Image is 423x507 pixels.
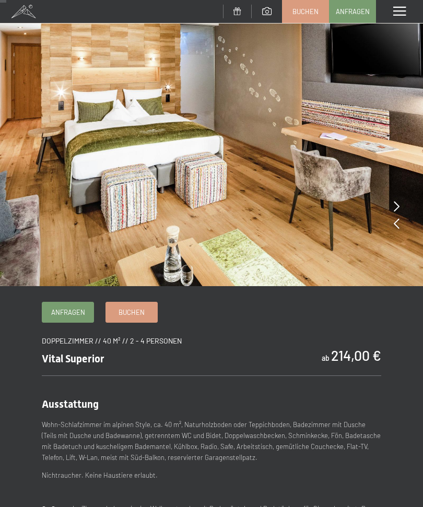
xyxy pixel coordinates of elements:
[42,352,104,365] span: Vital Superior
[330,1,375,22] a: Anfragen
[42,336,182,345] span: Doppelzimmer // 40 m² // 2 - 4 Personen
[106,302,157,322] a: Buchen
[42,398,99,410] span: Ausstattung
[42,302,93,322] a: Anfragen
[119,308,145,317] span: Buchen
[51,308,85,317] span: Anfragen
[283,1,328,22] a: Buchen
[42,419,381,463] p: Wohn-Schlafzimmer im alpinen Style, ca. 40 m², Naturholzboden oder Teppichboden, Badezimmer mit D...
[322,353,330,362] span: ab
[292,7,319,16] span: Buchen
[42,470,381,481] p: Nichtraucher. Keine Haustiere erlaubt.
[331,347,381,363] b: 214,00 €
[336,7,370,16] span: Anfragen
